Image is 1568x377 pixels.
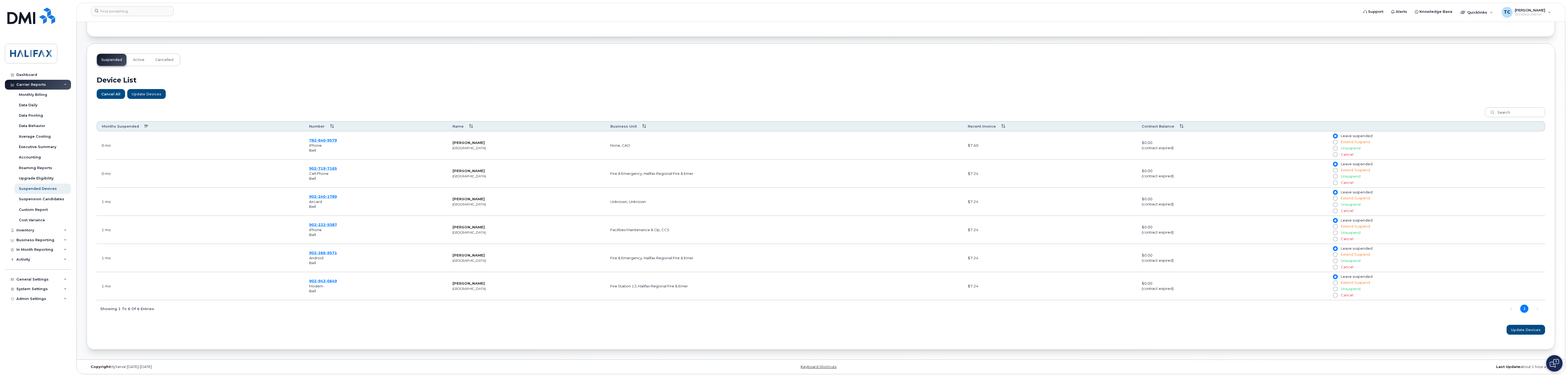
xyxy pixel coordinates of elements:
[605,216,963,244] td: Facilities Maintenance & Op, CCS
[309,261,316,265] span: Bell
[452,287,486,291] small: [GEOGRAPHIC_DATA]
[1333,196,1337,201] input: Extend Suspend
[1333,152,1337,157] input: Cancel
[963,272,1137,300] td: $7.24
[1341,218,1372,222] span: Leave suspended
[97,304,154,313] div: Showing 1 to 6 of 6 entries
[452,225,485,229] strong: [PERSON_NAME]
[316,138,326,142] span: 640
[309,166,337,170] span: 902
[309,251,337,255] a: 9022669571
[1498,7,1555,18] div: Tammy Currie
[1341,252,1370,257] span: Extend Suspend
[1341,293,1353,297] span: Cancel
[1341,275,1372,279] span: Leave suspended
[605,121,963,131] th: Business Unit: activate to sort column ascending
[1333,275,1337,279] input: Leave suspended
[1142,286,1323,291] div: (contract expired)
[316,166,326,170] span: 719
[1137,244,1328,272] td: $0.00
[452,174,486,178] small: [GEOGRAPHIC_DATA]
[1333,134,1337,138] input: Leave suspended
[1137,160,1328,188] td: $0.00
[97,272,304,300] td: July 18, 2025 01:27
[1533,305,1542,313] a: Next
[1142,258,1323,263] div: (contract expired)
[1333,202,1337,207] input: Unsuspend
[304,121,448,131] th: Number: activate to sort column ascending
[309,289,316,293] span: Bell
[309,279,337,283] a: 9029430649
[1333,293,1337,298] input: Cancel
[309,232,316,237] span: Bell
[1142,145,1323,151] div: (contract expired)
[1341,196,1370,200] span: Extend Suspend
[1341,146,1360,150] span: Unsuspend
[309,279,337,283] span: 902
[91,6,174,16] input: Find something...
[1341,174,1360,178] span: Unsuspend
[309,166,337,170] a: 9027197165
[1333,281,1337,285] input: Extend Suspend
[309,171,329,176] span: Cell Phone
[452,169,485,173] strong: [PERSON_NAME]
[155,58,173,62] span: Cancelled
[97,76,1545,84] h2: Device List
[1142,173,1323,179] div: (contract expired)
[1137,131,1328,160] td: $0.00
[963,160,1137,188] td: $7.24
[309,228,322,232] span: iPhone
[452,231,486,234] small: [GEOGRAPHIC_DATA]
[1360,6,1387,17] a: Support
[326,279,337,283] span: 0649
[452,202,486,206] small: [GEOGRAPHIC_DATA]
[1341,209,1353,213] span: Cancel
[309,143,322,148] span: iPhone
[452,259,486,263] small: [GEOGRAPHIC_DATA]
[309,199,322,204] span: Aircard
[1419,9,1452,14] span: Knowledge Base
[1333,259,1337,263] input: Unsuspend
[1507,325,1545,335] button: Update Devices
[605,244,963,272] td: Fire & Emergency, Halifax Regional Fire & Emer
[1341,265,1353,269] span: Cancel
[309,284,323,288] span: Modem
[1341,237,1353,241] span: Cancel
[1550,359,1559,368] img: Open chat
[132,92,161,97] span: Update Devices
[97,160,304,188] td: July 31, 2025 03:09
[1504,9,1510,16] span: TC
[452,281,485,285] strong: [PERSON_NAME]
[87,365,576,369] div: MyServe [DATE]–[DATE]
[101,92,120,97] span: Cancel All
[1333,231,1337,235] input: Unsuspend
[1333,146,1337,151] input: Unsuspend
[309,176,316,181] span: Bell
[1341,134,1372,138] span: Leave suspended
[1137,188,1328,216] td: $0.00
[309,148,316,152] span: Bell
[91,365,110,369] strong: Copyright
[963,131,1137,160] td: $7.60
[1137,121,1328,131] th: Contract Balance: activate to sort column ascending
[127,89,166,99] button: Update Devices
[605,131,963,160] td: None, CAO
[452,146,486,150] small: [GEOGRAPHIC_DATA]
[1341,152,1353,157] span: Cancel
[1341,287,1360,291] span: Unsuspend
[1515,8,1545,12] span: [PERSON_NAME]
[326,138,337,142] span: 9579
[316,279,326,283] span: 943
[1387,6,1411,17] a: Alerts
[1333,224,1337,229] input: Extend Suspend
[1341,162,1372,166] span: Leave suspended
[452,197,485,201] strong: [PERSON_NAME]
[1341,190,1372,194] span: Leave suspended
[1467,10,1487,14] span: Quicklinks
[97,188,304,216] td: July 18, 2025 07:57
[1341,281,1370,285] span: Extend Suspend
[309,222,337,227] a: 9022229387
[316,251,326,255] span: 266
[1457,7,1497,18] div: Quicklinks
[97,121,304,131] th: Months Suspended: activate to sort column descending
